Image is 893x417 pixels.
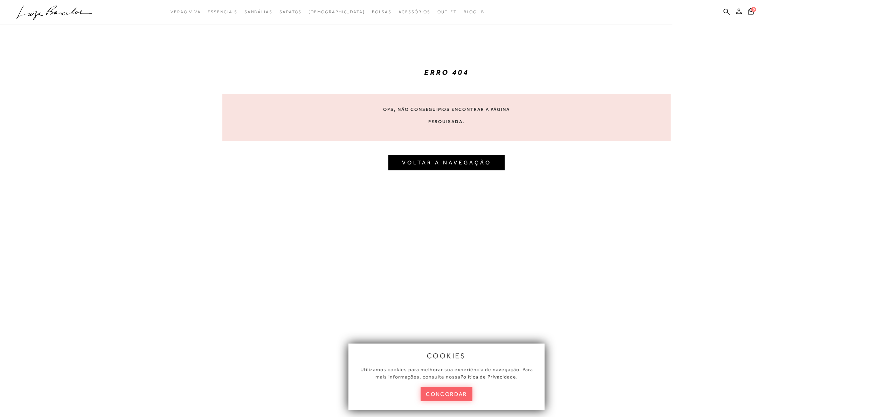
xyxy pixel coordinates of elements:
[372,9,392,14] span: Bolsas
[208,9,237,14] span: Essenciais
[464,6,484,19] a: BLOG LB
[388,155,505,170] button: VOLTAR A NAVEGAÇÃO
[399,9,430,14] span: Acessórios
[464,9,484,14] span: BLOG LB
[208,6,237,19] a: noSubCategoriesText
[244,6,272,19] a: noSubCategoriesText
[309,9,365,14] span: [DEMOGRAPHIC_DATA]
[171,9,201,14] span: Verão Viva
[399,6,430,19] a: noSubCategoriesText
[427,352,466,360] span: cookies
[372,6,392,19] a: noSubCategoriesText
[746,8,756,17] button: 0
[244,9,272,14] span: Sandálias
[424,68,469,77] strong: ERRO 404
[171,6,201,19] a: noSubCategoriesText
[437,6,457,19] a: noSubCategoriesText
[279,9,302,14] span: Sapatos
[751,7,756,12] span: 0
[437,9,457,14] span: Outlet
[421,387,472,401] button: concordar
[379,103,514,128] p: Ops, não conseguimos encontrar a página pesquisada.
[309,6,365,19] a: noSubCategoriesText
[461,374,518,380] a: Política de Privacidade.
[402,159,491,166] a: VOLTAR A NAVEGAÇÃO
[360,367,533,380] span: Utilizamos cookies para melhorar sua experiência de navegação. Para mais informações, consulte nossa
[279,6,302,19] a: noSubCategoriesText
